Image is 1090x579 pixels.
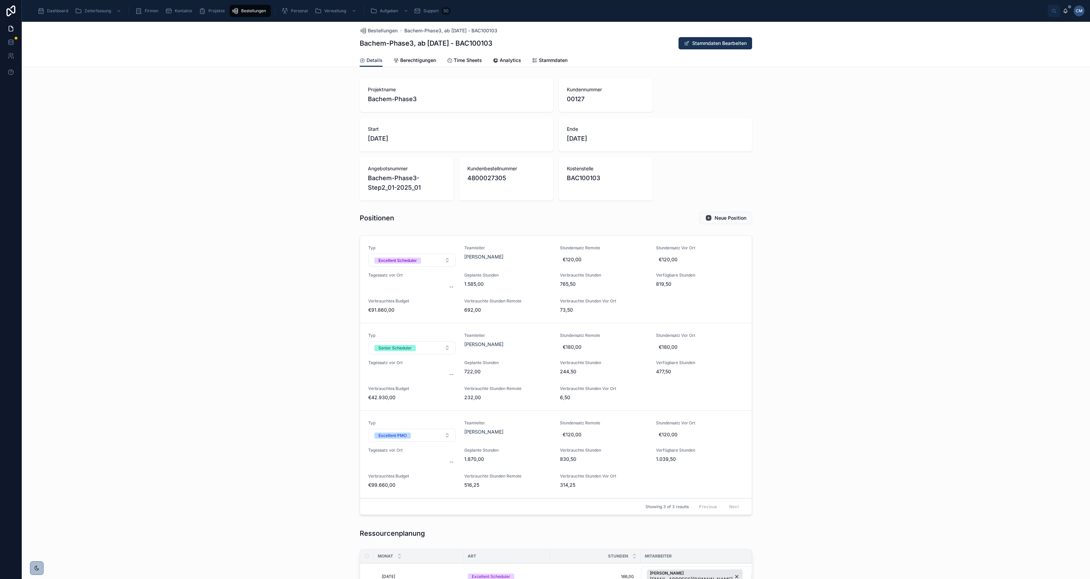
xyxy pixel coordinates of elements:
[368,245,456,251] span: Typ
[145,8,158,14] span: Firmen
[378,345,412,351] div: Senior Scheduler
[645,553,672,559] span: Mitarbeiter
[656,333,744,338] span: Stundensatz Vor Ort
[404,27,497,34] a: Bachem-Phase3, ab [DATE] - BAC100103
[368,134,545,143] span: [DATE]
[464,360,552,365] span: Geplante Stunden
[656,281,744,287] span: 819,50
[33,3,1048,18] div: scrollable content
[291,8,308,14] span: Personal
[567,86,644,93] span: Kundennummer
[369,429,456,442] button: Select Button
[313,5,360,17] a: Verwaltung
[464,473,552,479] span: Verbrauchte Stunden Remote
[464,386,552,391] span: Verbrauchte Stunden Remote
[368,173,446,192] span: Bachem-Phase3-Step2_01-2025_01
[368,307,456,313] span: €91.860,00
[560,420,648,426] span: Stundensatz Remote
[567,126,744,132] span: Ende
[380,8,398,14] span: Aufgaben
[47,8,68,14] span: Dashboard
[368,86,545,93] span: Projektname
[464,420,552,426] span: Teamleiter
[560,448,648,453] span: Verbrauchte Stunden
[464,253,503,260] a: [PERSON_NAME]
[679,37,752,49] button: Stammdaten Bearbeiten
[567,165,644,172] span: Kostenstelle
[645,504,689,510] span: Showing 3 of 3 results
[400,57,436,64] span: Berechtigungen
[464,307,552,313] span: 692,00
[369,341,456,354] button: Select Button
[659,431,741,438] span: €120,00
[368,473,456,479] span: Verbrauchtes Budget
[175,8,192,14] span: Kontakte
[368,126,545,132] span: Start
[659,256,741,263] span: €120,00
[608,553,628,559] span: Stunden
[560,482,648,488] span: 314,25
[656,368,744,375] span: 477,50
[656,272,744,278] span: Verfügbare Stunden
[230,5,271,17] a: Bestellungen
[324,8,346,14] span: Verwaltung
[449,458,453,465] div: --
[368,360,456,365] span: Tagessatz vor Ort
[468,553,476,559] span: Art
[656,420,744,426] span: Stundensatz Vor Ort
[532,54,567,68] a: Stammdaten
[368,27,398,34] span: Bestellungen
[500,57,521,64] span: Analytics
[656,360,744,365] span: Verfügbare Stunden
[464,281,552,287] span: 1.585,00
[73,5,125,17] a: Zeiterfassung
[360,213,394,223] h1: Positionen
[656,448,744,453] span: Verfügbare Stunden
[699,212,752,224] button: Neue Position
[84,8,111,14] span: Zeiterfassung
[378,433,407,439] div: Excellent PMO
[367,57,383,64] span: Details
[563,344,645,350] span: €180,00
[560,245,648,251] span: Stundensatz Remote
[464,333,552,338] span: Teamleiter
[560,298,648,304] span: Verbrauchte Stunden Vor Ort
[378,257,417,264] div: Excellent Scheduler
[449,371,453,378] div: --
[368,5,412,17] a: Aufgaben
[464,448,552,453] span: Geplante Stunden
[368,94,545,104] span: Bachem-Phase3
[197,5,230,17] a: Projekte
[567,173,600,183] span: BAC100103
[368,420,456,426] span: Typ
[464,428,503,435] a: [PERSON_NAME]
[464,245,552,251] span: Teamleiter
[567,134,744,143] span: [DATE]
[464,368,552,375] span: 722,00
[368,482,456,488] span: €99.660,00
[360,54,383,67] a: Details
[560,281,648,287] span: 765,50
[464,298,552,304] span: Verbrauchte Stunden Remote
[368,394,456,401] span: €42.930,00
[659,344,741,350] span: €180,00
[360,529,425,538] h1: Ressourcenplanung
[560,272,648,278] span: Verbrauchte Stunden
[133,5,163,17] a: Firmen
[464,456,552,463] span: 1.870,00
[464,272,552,278] span: Geplante Stunden
[560,360,648,365] span: Verbrauchte Stunden
[447,54,482,68] a: Time Sheets
[454,57,482,64] span: Time Sheets
[368,448,456,453] span: Tagessatz vor Ort
[656,456,744,463] span: 1.039,50
[449,283,453,290] div: --
[563,431,645,438] span: €120,00
[464,394,552,401] span: 232,00
[441,7,451,15] div: 50
[467,173,545,183] span: 4800027305
[560,386,648,391] span: Verbrauchte Stunden Vor Ort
